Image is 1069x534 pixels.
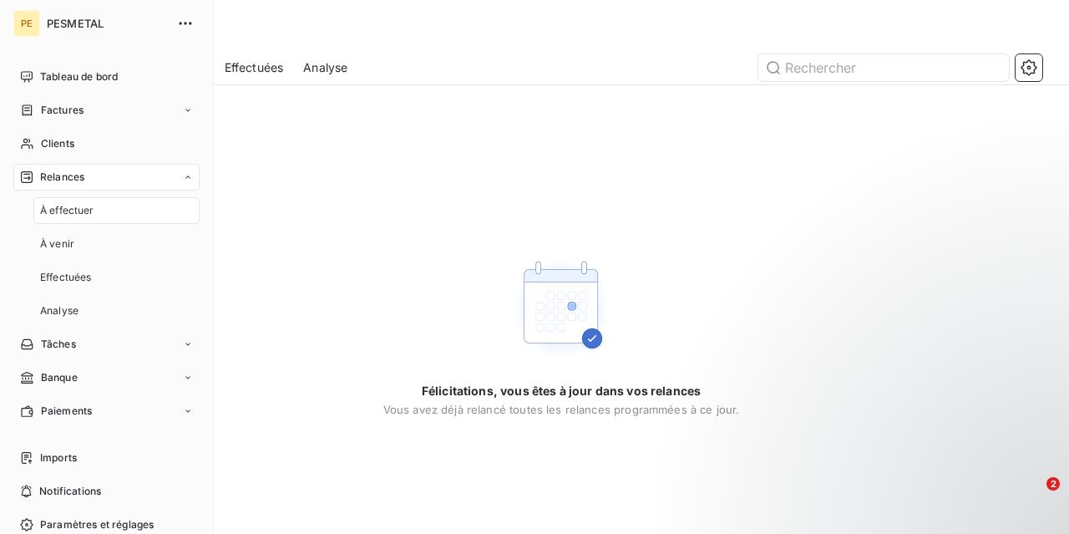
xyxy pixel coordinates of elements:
iframe: Intercom live chat [1012,477,1052,517]
span: Félicitations, vous êtes à jour dans vos relances [422,383,701,399]
span: À venir [40,236,74,252]
span: 2 [1046,477,1060,491]
iframe: Intercom notifications message [735,372,1069,489]
span: PESMETAL [47,17,167,30]
span: Tableau de bord [40,69,118,84]
div: PE [13,10,40,37]
span: Tâches [41,337,76,352]
span: Paiements [41,404,92,419]
span: Paramètres et réglages [40,517,154,532]
span: Clients [41,136,74,151]
img: Empty state [508,256,615,363]
span: Banque [41,370,78,385]
span: Analyse [40,303,79,318]
span: Analyse [303,59,347,76]
span: Factures [41,103,84,118]
span: Imports [40,450,77,465]
span: À effectuer [40,203,94,218]
input: Rechercher [758,54,1009,81]
span: Effectuées [225,59,284,76]
span: Relances [40,170,84,185]
span: Effectuées [40,270,92,285]
span: Vous avez déjà relancé toutes les relances programmées à ce jour. [383,403,740,416]
span: Notifications [39,484,101,499]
